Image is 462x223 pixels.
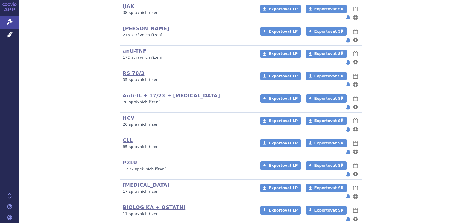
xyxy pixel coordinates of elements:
[345,59,351,66] button: notifikace
[269,208,298,212] span: Exportovat LP
[353,215,359,222] button: nastavení
[260,117,301,125] a: Exportovat LP
[123,212,252,217] p: 11 správních řízení
[345,193,351,200] button: notifikace
[314,119,343,123] span: Exportovat SŘ
[353,207,359,214] button: lhůty
[269,7,298,11] span: Exportovat LP
[123,100,252,105] p: 76 správních řízení
[269,163,298,168] span: Exportovat LP
[306,184,346,192] a: Exportovat SŘ
[260,94,301,103] a: Exportovat LP
[123,33,252,38] p: 218 správních řízení
[345,103,351,111] button: notifikace
[353,117,359,124] button: lhůty
[123,167,252,172] p: 1 422 správních řízení
[306,5,346,13] a: Exportovat SŘ
[269,186,298,190] span: Exportovat LP
[260,5,301,13] a: Exportovat LP
[345,215,351,222] button: notifikace
[353,170,359,178] button: nastavení
[306,72,346,80] a: Exportovat SŘ
[353,103,359,111] button: nastavení
[314,29,343,34] span: Exportovat SŘ
[353,5,359,13] button: lhůty
[260,27,301,36] a: Exportovat LP
[353,28,359,35] button: lhůty
[123,3,134,9] a: iJAK
[123,55,252,60] p: 172 správních řízení
[314,7,343,11] span: Exportovat SŘ
[314,208,343,212] span: Exportovat SŘ
[260,139,301,147] a: Exportovat LP
[353,81,359,88] button: nastavení
[269,74,298,78] span: Exportovat LP
[123,77,252,82] p: 35 správních řízení
[353,95,359,102] button: lhůty
[123,48,146,54] a: anti-TNF
[353,193,359,200] button: nastavení
[123,93,220,99] a: Anti-IL + 17/23 + [MEDICAL_DATA]
[345,126,351,133] button: notifikace
[353,36,359,44] button: nastavení
[123,182,170,188] a: [MEDICAL_DATA]
[345,14,351,21] button: notifikace
[306,139,346,147] a: Exportovat SŘ
[314,186,343,190] span: Exportovat SŘ
[123,122,252,127] p: 26 správních řízení
[260,72,301,80] a: Exportovat LP
[260,206,301,215] a: Exportovat LP
[345,148,351,155] button: notifikace
[269,119,298,123] span: Exportovat LP
[260,184,301,192] a: Exportovat LP
[123,115,135,121] a: HCV
[353,126,359,133] button: nastavení
[306,117,346,125] a: Exportovat SŘ
[353,73,359,80] button: lhůty
[269,141,298,145] span: Exportovat LP
[123,70,144,76] a: RS 70/3
[123,160,137,166] a: PZLÚ
[314,52,343,56] span: Exportovat SŘ
[353,148,359,155] button: nastavení
[353,162,359,169] button: lhůty
[314,74,343,78] span: Exportovat SŘ
[353,14,359,21] button: nastavení
[269,29,298,34] span: Exportovat LP
[269,96,298,101] span: Exportovat LP
[123,26,169,31] a: [PERSON_NAME]
[345,81,351,88] button: notifikace
[345,170,351,178] button: notifikace
[314,96,343,101] span: Exportovat SŘ
[123,205,185,210] a: BIOLOGIKA + OSTATNÍ
[306,27,346,36] a: Exportovat SŘ
[260,50,301,58] a: Exportovat LP
[260,161,301,170] a: Exportovat LP
[123,10,252,15] p: 38 správních řízení
[306,206,346,215] a: Exportovat SŘ
[345,36,351,44] button: notifikace
[353,184,359,192] button: lhůty
[314,163,343,168] span: Exportovat SŘ
[123,137,133,143] a: CLL
[306,161,346,170] a: Exportovat SŘ
[353,50,359,57] button: lhůty
[314,141,343,145] span: Exportovat SŘ
[306,50,346,58] a: Exportovat SŘ
[269,52,298,56] span: Exportovat LP
[353,59,359,66] button: nastavení
[353,140,359,147] button: lhůty
[123,189,252,194] p: 17 správních řízení
[306,94,346,103] a: Exportovat SŘ
[123,144,252,150] p: 85 správních řízení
